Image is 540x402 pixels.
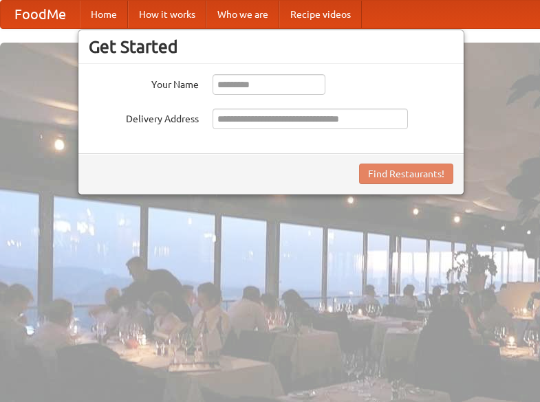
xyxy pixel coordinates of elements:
[206,1,279,28] a: Who we are
[128,1,206,28] a: How it works
[80,1,128,28] a: Home
[89,36,453,57] h3: Get Started
[89,109,199,126] label: Delivery Address
[1,1,80,28] a: FoodMe
[89,74,199,91] label: Your Name
[279,1,362,28] a: Recipe videos
[359,164,453,184] button: Find Restaurants!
